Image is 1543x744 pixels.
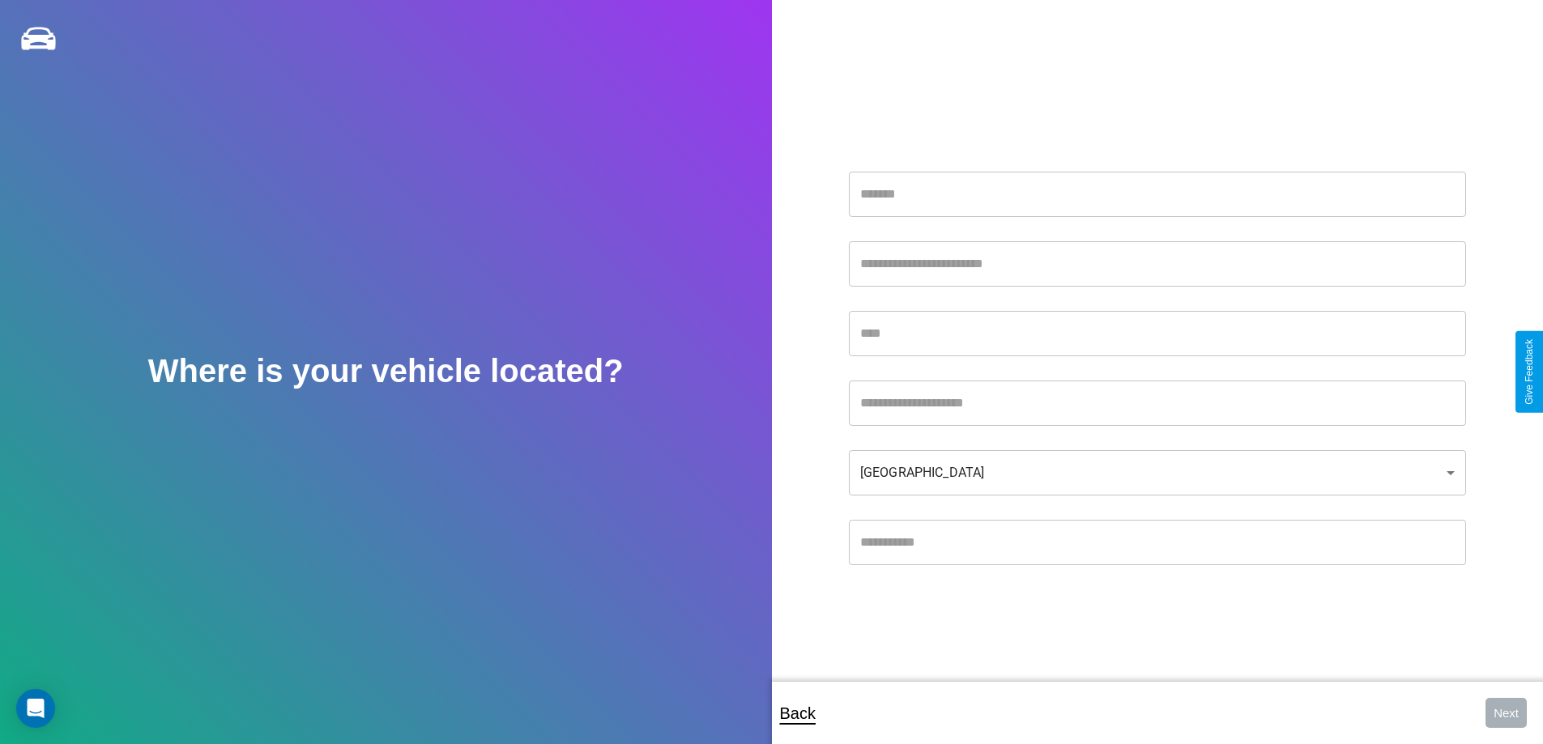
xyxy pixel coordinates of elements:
[16,689,55,728] div: Open Intercom Messenger
[780,699,816,728] p: Back
[1485,698,1527,728] button: Next
[1524,339,1535,405] div: Give Feedback
[849,450,1466,495] div: [GEOGRAPHIC_DATA]
[148,353,624,389] h2: Where is your vehicle located?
